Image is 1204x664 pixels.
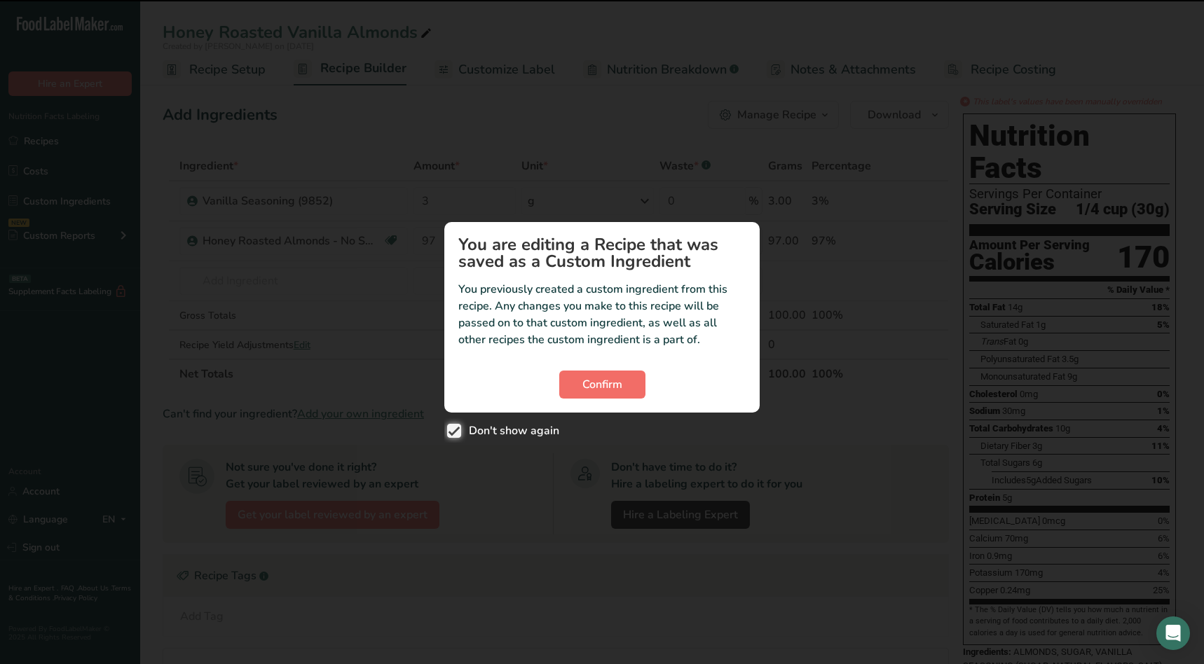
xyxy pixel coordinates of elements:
[458,281,746,348] p: You previously created a custom ingredient from this recipe. Any changes you make to this recipe ...
[458,236,746,270] h1: You are editing a Recipe that was saved as a Custom Ingredient
[559,371,645,399] button: Confirm
[1156,616,1190,650] div: Open Intercom Messenger
[582,376,622,393] span: Confirm
[461,424,559,438] span: Don't show again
